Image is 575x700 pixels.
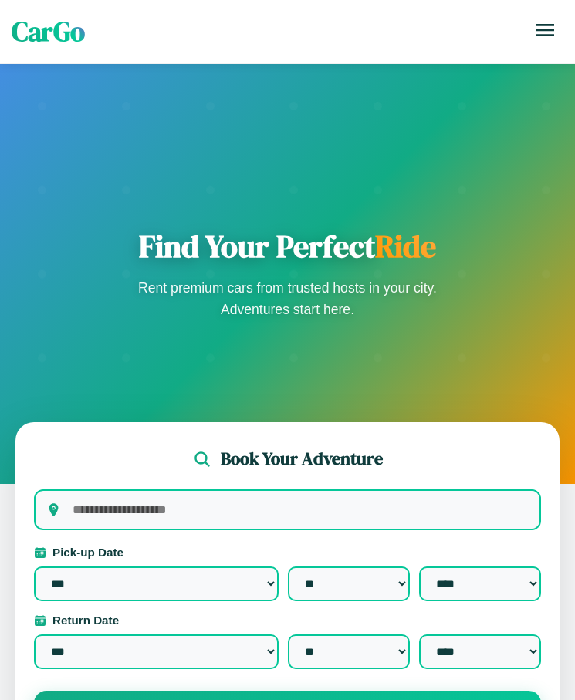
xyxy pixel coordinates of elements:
span: CarGo [12,13,85,50]
p: Rent premium cars from trusted hosts in your city. Adventures start here. [134,277,442,320]
h2: Book Your Adventure [221,447,383,471]
h1: Find Your Perfect [134,228,442,265]
span: Ride [375,225,436,267]
label: Pick-up Date [34,546,541,559]
label: Return Date [34,614,541,627]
